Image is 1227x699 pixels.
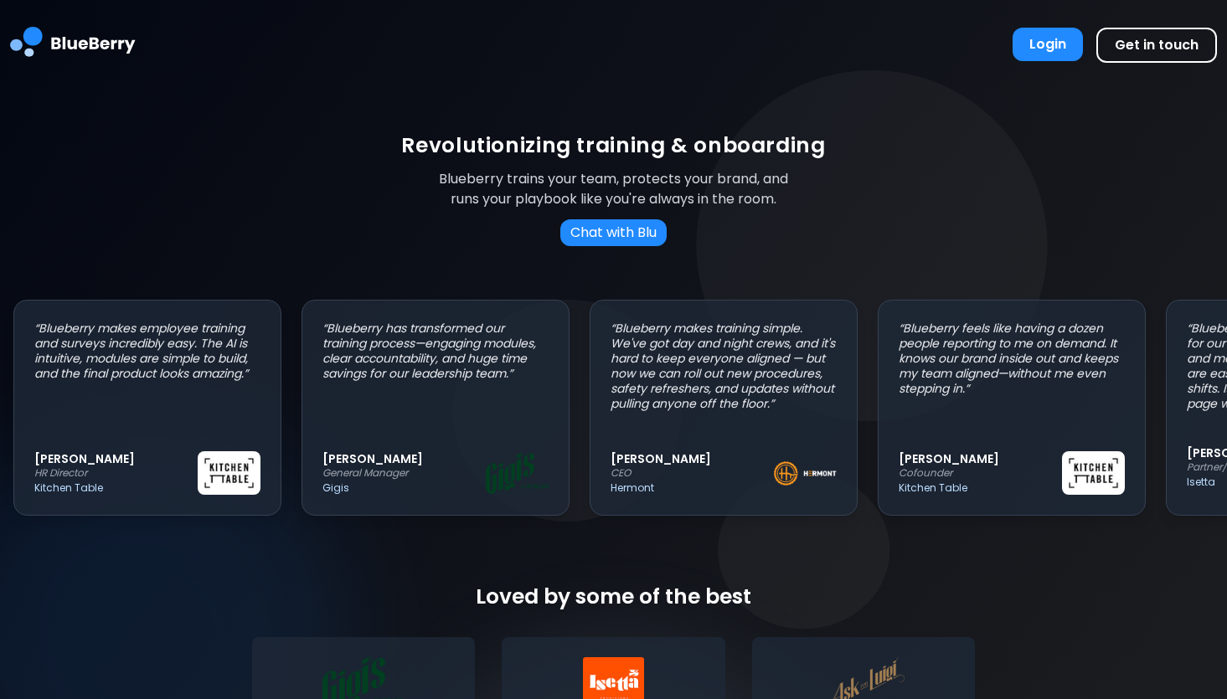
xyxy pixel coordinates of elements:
[486,453,549,494] img: Gigis logo
[611,321,837,411] p: “ Blueberry makes training simple. We've got day and night crews, and it's hard to keep everyone ...
[10,13,136,76] img: BlueBerry Logo
[198,451,260,495] img: Kitchen Table logo
[899,481,1062,495] p: Kitchen Table
[322,451,486,466] p: [PERSON_NAME]
[322,466,486,480] p: General Manager
[899,451,1062,466] p: [PERSON_NAME]
[899,321,1125,396] p: “ Blueberry feels like having a dozen people reporting to me on demand. It knows our brand inside...
[560,219,667,246] button: Chat with Blu
[1115,35,1199,54] span: Get in touch
[1013,28,1083,61] button: Login
[34,481,198,495] p: Kitchen Table
[899,466,1062,480] p: Cofounder
[774,461,837,486] img: Hermont logo
[401,131,825,159] h1: Revolutionizing training & onboarding
[611,466,774,480] p: CEO
[252,583,976,610] h2: Loved by some of the best
[34,321,260,381] p: “ Blueberry makes employee training and surveys incredibly easy. The AI is intuitive, modules are...
[1096,28,1217,63] button: Get in touch
[611,481,774,495] p: Hermont
[322,481,486,495] p: Gigis
[34,451,198,466] p: [PERSON_NAME]
[1062,451,1125,495] img: Kitchen Table logo
[426,169,802,209] p: Blueberry trains your team, protects your brand, and runs your playbook like you're always in the...
[1013,28,1083,63] a: Login
[322,321,549,381] p: “ Blueberry has transformed our training process—engaging modules, clear accountability, and huge...
[611,451,774,466] p: [PERSON_NAME]
[34,466,198,480] p: HR Director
